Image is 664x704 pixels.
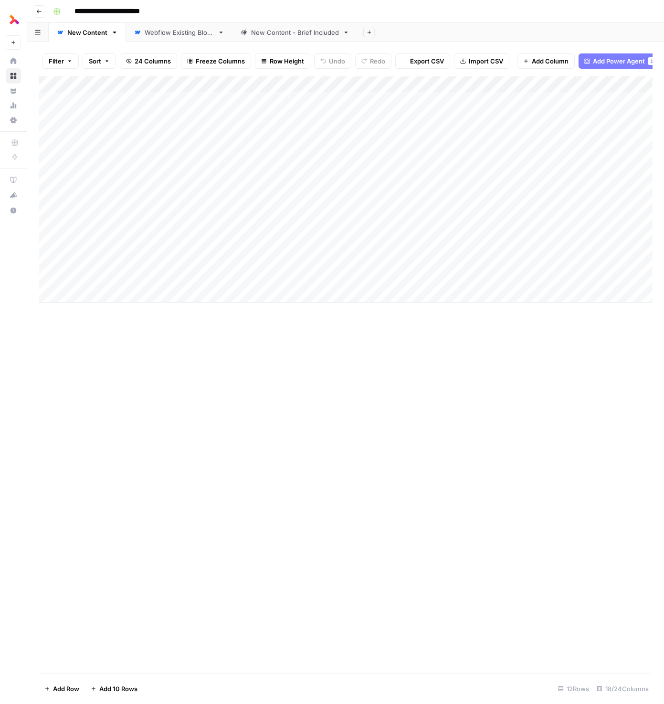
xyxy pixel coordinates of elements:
[49,56,64,66] span: Filter
[6,113,21,128] a: Settings
[255,53,310,69] button: Row Height
[6,8,21,32] button: Workspace: Thoughtful AI Content Engine
[370,56,385,66] span: Redo
[251,28,339,37] div: New Content - Brief Included
[6,11,23,28] img: Thoughtful AI Content Engine Logo
[67,28,107,37] div: New Content
[6,83,21,98] a: Your Data
[410,56,444,66] span: Export CSV
[53,684,79,693] span: Add Row
[469,56,503,66] span: Import CSV
[650,57,653,65] span: 1
[532,56,569,66] span: Add Column
[39,681,85,696] button: Add Row
[6,68,21,84] a: Browse
[6,172,21,188] a: AirOps Academy
[579,53,659,69] button: Add Power Agent1
[593,56,645,66] span: Add Power Agent
[554,681,593,696] div: 12 Rows
[89,56,101,66] span: Sort
[181,53,251,69] button: Freeze Columns
[6,98,21,113] a: Usage
[232,23,358,42] a: New Content - Brief Included
[6,188,21,203] button: What's new?
[49,23,126,42] a: New Content
[454,53,509,69] button: Import CSV
[6,203,21,218] button: Help + Support
[648,57,655,65] div: 1
[517,53,575,69] button: Add Column
[42,53,79,69] button: Filter
[6,188,21,202] div: What's new?
[120,53,177,69] button: 24 Columns
[85,681,143,696] button: Add 10 Rows
[145,28,214,37] div: Webflow Existing Blogs
[593,681,653,696] div: 18/24 Columns
[329,56,345,66] span: Undo
[196,56,245,66] span: Freeze Columns
[83,53,116,69] button: Sort
[135,56,171,66] span: 24 Columns
[355,53,391,69] button: Redo
[314,53,351,69] button: Undo
[395,53,450,69] button: Export CSV
[6,53,21,69] a: Home
[99,684,137,693] span: Add 10 Rows
[270,56,304,66] span: Row Height
[126,23,232,42] a: Webflow Existing Blogs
